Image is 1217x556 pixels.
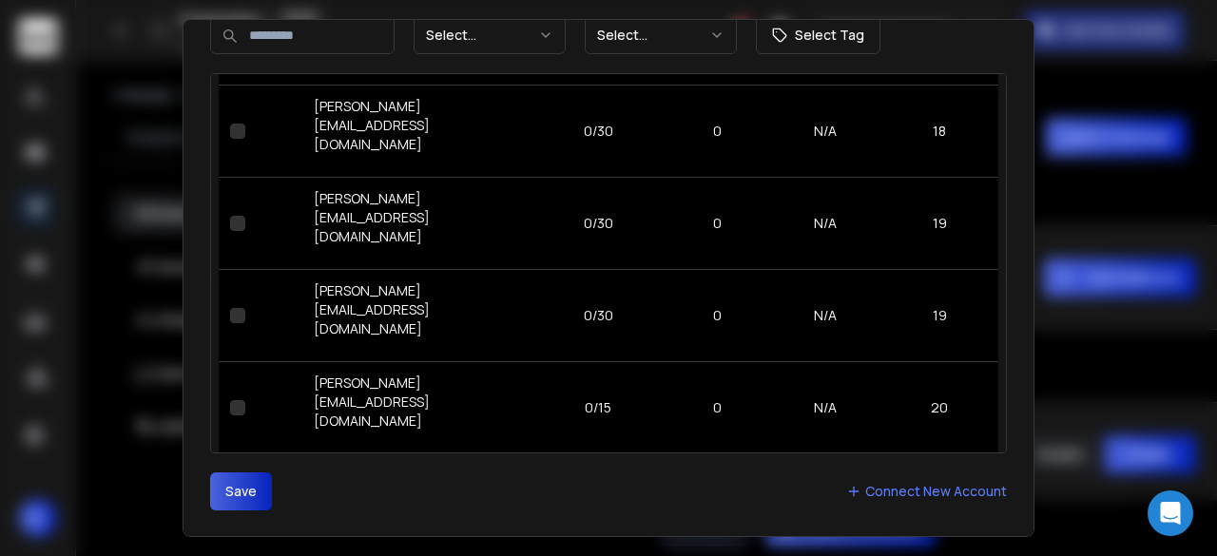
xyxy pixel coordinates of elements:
td: 18 [881,85,998,177]
div: Open Intercom Messenger [1148,490,1193,536]
p: 0 [677,122,758,141]
p: [PERSON_NAME][EMAIL_ADDRESS][DOMAIN_NAME] [314,189,519,246]
td: 0/30 [531,85,666,177]
p: 0 [677,214,758,233]
td: 19 [881,177,998,269]
p: [PERSON_NAME][EMAIL_ADDRESS][DOMAIN_NAME] [314,97,519,154]
p: N/A [781,122,869,141]
td: 0/30 [531,177,666,269]
p: N/A [781,214,869,233]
